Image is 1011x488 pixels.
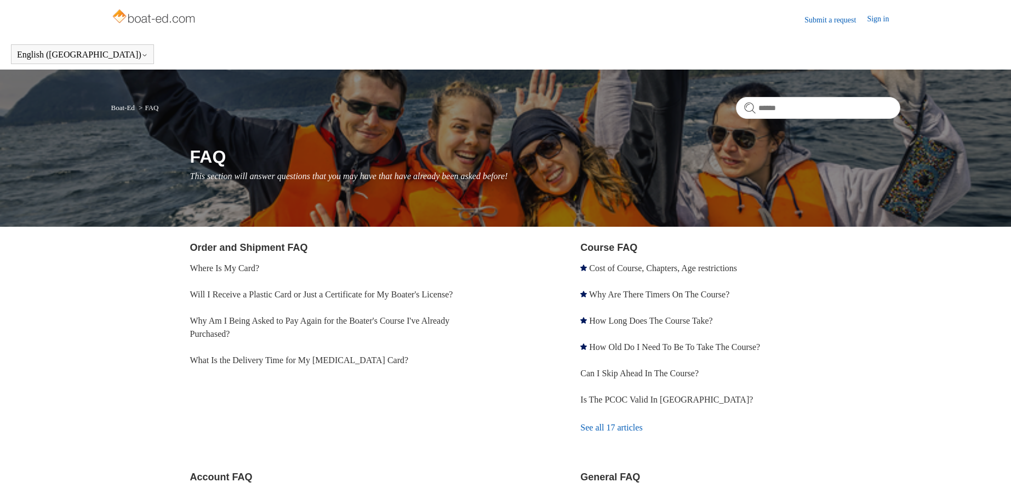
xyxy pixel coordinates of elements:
[580,242,637,253] a: Course FAQ
[580,369,699,378] a: Can I Skip Ahead In The Course?
[804,14,867,26] a: Submit a request
[867,13,900,26] a: Sign in
[111,104,135,112] a: Boat-Ed
[111,7,198,28] img: Boat-Ed Help Center home page
[17,50,148,60] button: English ([GEOGRAPHIC_DATA])
[589,290,729,299] a: Why Are There Timers On The Course?
[190,355,409,365] a: What Is the Delivery Time for My [MEDICAL_DATA] Card?
[190,263,260,273] a: Where Is My Card?
[580,343,587,350] svg: Promoted article
[580,472,640,483] a: General FAQ
[580,395,753,404] a: Is The PCOC Valid In [GEOGRAPHIC_DATA]?
[190,472,253,483] a: Account FAQ
[589,316,712,325] a: How Long Does The Course Take?
[111,104,137,112] li: Boat-Ed
[589,342,760,352] a: How Old Do I Need To Be To Take The Course?
[580,413,900,443] a: See all 17 articles
[589,263,737,273] a: Cost of Course, Chapters, Age restrictions
[136,104,158,112] li: FAQ
[736,97,900,119] input: Search
[580,291,587,297] svg: Promoted article
[190,143,900,170] h1: FAQ
[580,265,587,271] svg: Promoted article
[190,170,900,183] p: This section will answer questions that you may have that have already been asked before!
[190,242,308,253] a: Order and Shipment FAQ
[580,317,587,324] svg: Promoted article
[190,316,450,338] a: Why Am I Being Asked to Pay Again for the Boater's Course I've Already Purchased?
[190,290,453,299] a: Will I Receive a Plastic Card or Just a Certificate for My Boater's License?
